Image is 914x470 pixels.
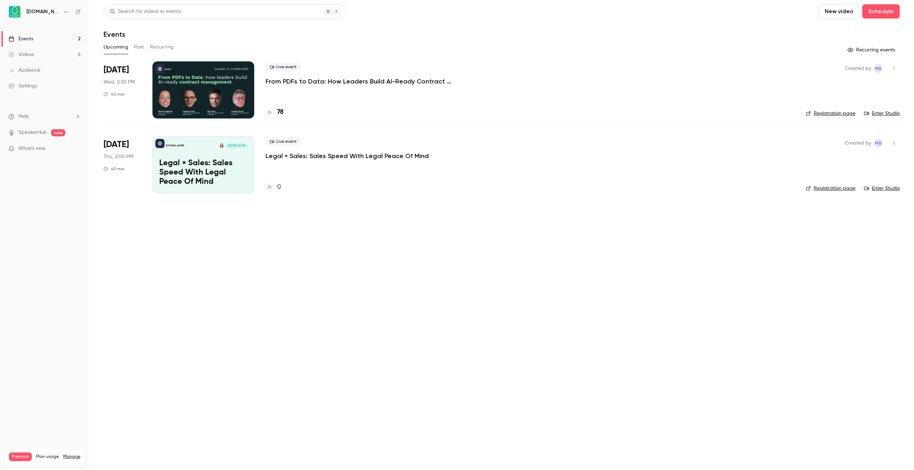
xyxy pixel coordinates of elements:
[9,67,40,74] div: Audience
[19,145,45,152] span: What's new
[9,35,33,42] div: Events
[266,152,429,160] a: Legal × Sales: Sales Speed With Legal Peace Of Mind
[26,8,60,15] h6: [DOMAIN_NAME]
[875,139,882,147] span: MS
[845,139,871,147] span: Created by
[104,166,125,172] div: 45 min
[219,143,224,148] img: Mariana Hagström
[159,159,247,186] p: Legal × Sales: Sales Speed With Legal Peace Of Mind
[104,79,135,86] span: Wed, 2:30 PM
[104,41,128,53] button: Upcoming
[104,139,129,150] span: [DATE]
[266,77,480,86] a: From PDFs to Data: How Leaders Build AI-Ready Contract Management.
[51,129,65,136] span: new
[36,454,59,460] span: Plan usage
[104,64,129,76] span: [DATE]
[150,41,174,53] button: Recurring
[19,113,29,120] span: Help
[104,30,125,39] h1: Events
[72,146,81,152] iframe: Noticeable Trigger
[266,107,283,117] a: 78
[9,453,32,461] span: Premium
[864,185,900,192] a: Enter Studio
[844,44,900,56] button: Recurring events
[166,144,184,147] p: [DOMAIN_NAME]
[874,139,883,147] span: Marie Skachko
[104,136,141,193] div: Oct 23 Thu, 2:00 PM (Europe/Tallinn)
[277,182,281,192] h4: 0
[845,64,871,73] span: Created by
[104,91,125,97] div: 45 min
[806,110,855,117] a: Registration page
[152,136,254,193] a: Legal × Sales: Sales Speed With Legal Peace Of Mind[DOMAIN_NAME]Mariana Hagström[DATE] 2:00 PMLeg...
[104,61,141,118] div: Oct 8 Wed, 2:30 PM (Europe/Kiev)
[9,51,34,58] div: Videos
[806,185,855,192] a: Registration page
[266,137,301,146] span: Live event
[875,64,882,73] span: MS
[862,4,900,19] button: Schedule
[9,6,20,17] img: Avokaado.io
[9,82,37,90] div: Settings
[110,8,181,15] div: Search for videos or events
[266,182,281,192] a: 0
[104,153,133,160] span: Thu, 2:00 PM
[864,110,900,117] a: Enter Studio
[819,4,859,19] button: New video
[266,63,301,71] span: Live event
[9,113,81,120] li: help-dropdown-opener
[874,64,883,73] span: Marie Skachko
[277,107,283,117] h4: 78
[63,454,80,460] a: Manage
[226,143,247,148] span: [DATE] 2:00 PM
[134,41,144,53] button: Past
[19,129,47,136] a: SpeakerHub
